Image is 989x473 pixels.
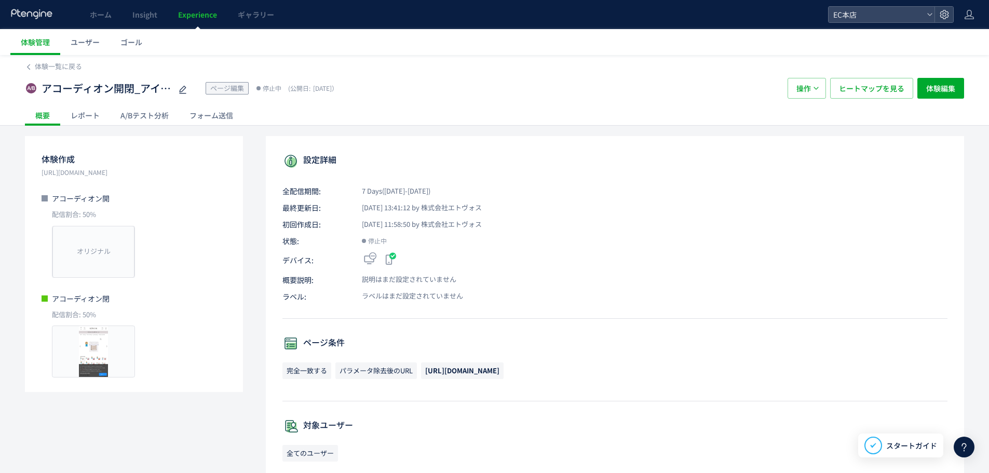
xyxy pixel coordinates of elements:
div: オリジナル [52,226,134,278]
button: ヒートマップを見る [830,78,913,99]
p: 配信割合: 50% [42,310,226,320]
span: 停止中 [368,236,387,246]
span: ラベルはまだ設定されていません [350,291,463,301]
div: レポート [60,105,110,126]
span: 全てのユーザー [282,445,338,462]
span: 完全一致する [282,362,331,379]
span: ゴール [120,37,142,47]
div: A/Bテスト分析 [110,105,179,126]
span: デバイス: [282,255,350,265]
p: 体験作成 [42,151,226,167]
p: ページ条件 [282,335,947,352]
p: 対象ユーザー [282,418,947,435]
img: 348be505063a77f4c67d87211909de111753239590697.jpeg [52,326,134,377]
span: パラメータ除去後のURL [335,362,417,379]
span: 停止中 [263,83,281,93]
span: ギャラリー [238,9,274,20]
p: 設定詳細 [282,153,947,169]
span: スタートガイド [886,440,937,451]
span: 最終更新日: [282,202,350,213]
span: ヒートマップを見る [839,78,904,99]
span: ユーザー [71,37,100,47]
button: 操作 [788,78,826,99]
span: 体験一覧に戻る [35,61,82,71]
span: 初回作成日: [282,219,350,229]
button: 体験編集 [917,78,964,99]
span: [DATE]） [286,84,338,92]
span: [DATE] 13:41:12 by 株式会社エトヴォス [350,203,482,213]
span: 全配信期間: [282,186,350,196]
span: ホーム [90,9,112,20]
span: 7 Days([DATE]-[DATE]) [350,186,430,196]
span: (公開日: [288,84,310,92]
div: フォーム送信 [179,105,243,126]
span: 操作 [796,78,811,99]
span: ページ編集 [210,83,244,93]
span: 体験管理 [21,37,50,47]
span: 体験編集 [926,78,955,99]
span: https://etvos.com/shop/g/gAF10637/ [421,362,504,379]
span: ラベル: [282,291,350,302]
span: 説明はまだ設定されていません [350,275,456,285]
span: 状態: [282,236,350,246]
p: 配信割合: 50% [42,210,226,220]
span: Experience [178,9,217,20]
p: https://etvos.com/shop/g/gAF10637/ [42,167,226,178]
span: アコーディオン開閉_アイバーム [42,81,171,96]
span: アコーディオン開 [52,193,110,204]
span: 概要説明: [282,275,350,285]
span: Insight [132,9,157,20]
span: EC本店 [830,7,923,22]
span: [URL][DOMAIN_NAME] [425,366,499,375]
span: アコーディオン閉 [52,293,110,304]
span: [DATE] 11:58:50 by 株式会社エトヴォス [350,220,482,229]
div: 概要 [25,105,60,126]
